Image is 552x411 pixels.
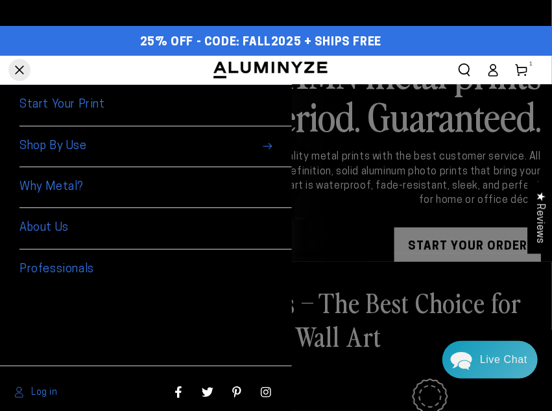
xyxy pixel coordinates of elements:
a: About Us [19,208,292,249]
summary: Shop By Use [19,126,292,167]
div: Contact Us Directly [480,341,527,379]
span: 1 [529,60,533,69]
a: Professionals [19,250,292,290]
a: Start Your Print [19,85,292,126]
span: Log in [31,384,58,401]
a: Log in [13,384,58,401]
div: Click to open Judge.me floating reviews tab [527,182,552,253]
summary: Menu [5,56,34,84]
span: 25% OFF - Code: FALL2025 + Ships Free [140,36,381,50]
summary: Search our site [450,56,479,84]
div: Chat widget toggle [442,341,538,379]
a: Why Metal? [19,167,292,208]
